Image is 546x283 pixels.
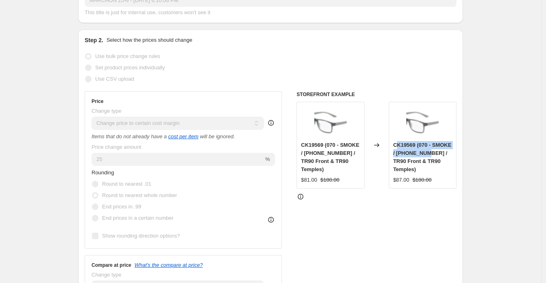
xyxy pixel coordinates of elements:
img: lptjxl5nccf3ve6nwpjw_80x.webp [406,106,439,139]
img: lptjxl5nccf3ve6nwpjw_80x.webp [314,106,347,139]
span: CK19569 (070 - SMOKE / [PHONE_NUMBER] / TR90 Front & TR90 Temples) [301,142,359,172]
span: Use bulk price change rules [95,53,160,59]
span: Rounding [92,169,114,176]
i: will be ignored. [200,133,235,139]
div: $81.00 [301,176,317,184]
h3: Compare at price [92,262,131,268]
h2: Step 2. [85,36,103,44]
span: End prices in .99 [102,204,141,210]
h3: Price [92,98,103,105]
input: 50 [92,153,264,166]
span: Round to nearest whole number [102,192,177,198]
span: Round to nearest .01 [102,181,151,187]
span: CK19569 (070 - SMOKE / [PHONE_NUMBER] / TR90 Front & TR90 Temples) [393,142,452,172]
i: Items that do not already have a [92,133,167,139]
span: Set product prices individually [95,64,165,71]
span: % [265,156,270,162]
span: End prices in a certain number [102,215,173,221]
span: Use CSV upload [95,76,134,82]
span: Change type [92,108,122,114]
span: Change type [92,272,122,278]
div: help [267,119,275,127]
a: cost per item [168,133,198,139]
span: Show rounding direction options? [102,233,180,239]
strike: $180.00 [412,176,431,184]
span: This title is just for internal use, customers won't see it [85,9,210,15]
strike: $180.00 [320,176,339,184]
div: $87.00 [393,176,409,184]
button: What's the compare at price? [134,262,203,268]
span: Price change amount [92,144,141,150]
h6: STOREFRONT EXAMPLE [296,91,456,98]
p: Select how the prices should change [107,36,192,44]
